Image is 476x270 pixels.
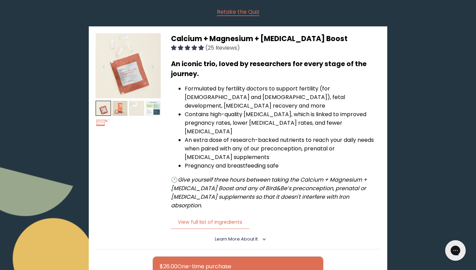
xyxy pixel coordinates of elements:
[112,101,128,116] img: thumbnail image
[96,118,111,134] img: thumbnail image
[205,44,240,52] span: (25 Reviews)
[129,101,144,116] img: thumbnail image
[260,237,266,241] i: <
[185,84,380,110] li: Formulated by fertility doctors to support fertility (for [DEMOGRAPHIC_DATA] and [DEMOGRAPHIC_DAT...
[217,8,259,16] a: Retake the Quiz
[185,136,380,161] li: An extra dose of research-backed nutrients to reach your daily needs when paired with any of our ...
[171,59,367,78] b: An iconic trio, loved by researchers for every stage of the journey.
[96,33,161,98] img: thumbnail image
[96,101,111,116] img: thumbnail image
[185,110,380,136] li: Contains high-quality [MEDICAL_DATA], which is linked to improved pregnancy rates, lower [MEDICAL...
[215,236,261,242] summary: Learn More About it <
[171,176,367,209] em: Give yourself three hours between taking the Calcium + Magnesium + [MEDICAL_DATA] Boost and any o...
[171,215,249,229] button: View full list of ingredients
[185,162,279,170] span: Pregnancy and breastfeeding safe
[442,238,469,263] iframe: Gorgias live chat messenger
[146,101,161,116] img: thumbnail image
[171,176,178,184] strong: 🕐
[171,44,205,52] span: 4.84 stars
[215,236,258,242] span: Learn More About it
[171,34,347,44] span: Calcium + Magnesium + [MEDICAL_DATA] Boost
